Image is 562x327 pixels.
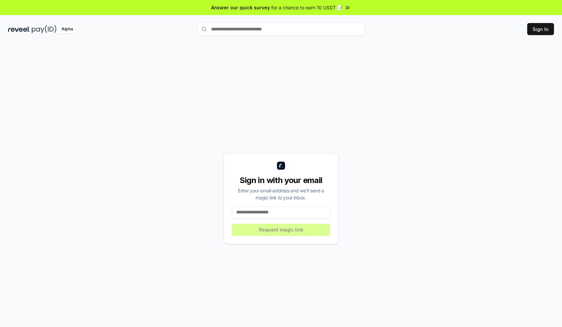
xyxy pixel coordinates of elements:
[271,4,343,11] span: for a chance to earn 10 USDT 📝
[232,175,330,186] div: Sign in with your email
[527,23,554,35] button: Sign In
[277,162,285,170] img: logo_small
[58,25,77,33] div: Alpha
[232,187,330,201] div: Enter your email address and we’ll send a magic link to your inbox.
[8,25,30,33] img: reveel_dark
[32,25,57,33] img: pay_id
[211,4,270,11] span: Answer our quick survey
